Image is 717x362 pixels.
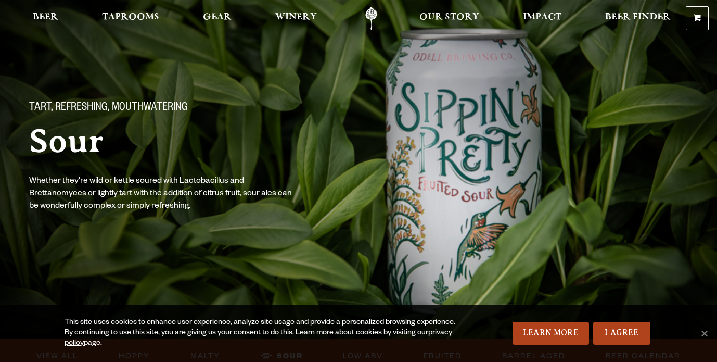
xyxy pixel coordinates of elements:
[523,13,561,21] span: Impact
[196,7,238,30] a: Gear
[605,13,671,21] span: Beer Finder
[413,7,486,30] a: Our Story
[95,7,166,30] a: Taprooms
[268,7,324,30] a: Winery
[699,328,709,339] span: No
[26,7,65,30] a: Beer
[593,322,650,345] a: I Agree
[513,322,589,345] a: Learn More
[275,13,317,21] span: Winery
[102,13,159,21] span: Taprooms
[33,13,58,21] span: Beer
[29,176,296,213] p: Whether they're wild or kettle soured with Lactobacillus and Brettanomyces or lightly tart with t...
[29,123,354,159] h1: Sour
[598,7,677,30] a: Beer Finder
[65,318,464,349] div: This site uses cookies to enhance user experience, analyze site usage and provide a personalized ...
[203,13,232,21] span: Gear
[419,13,479,21] span: Our Story
[352,7,391,30] a: Odell Home
[29,102,188,115] span: Tart, Refreshing, Mouthwatering
[516,7,568,30] a: Impact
